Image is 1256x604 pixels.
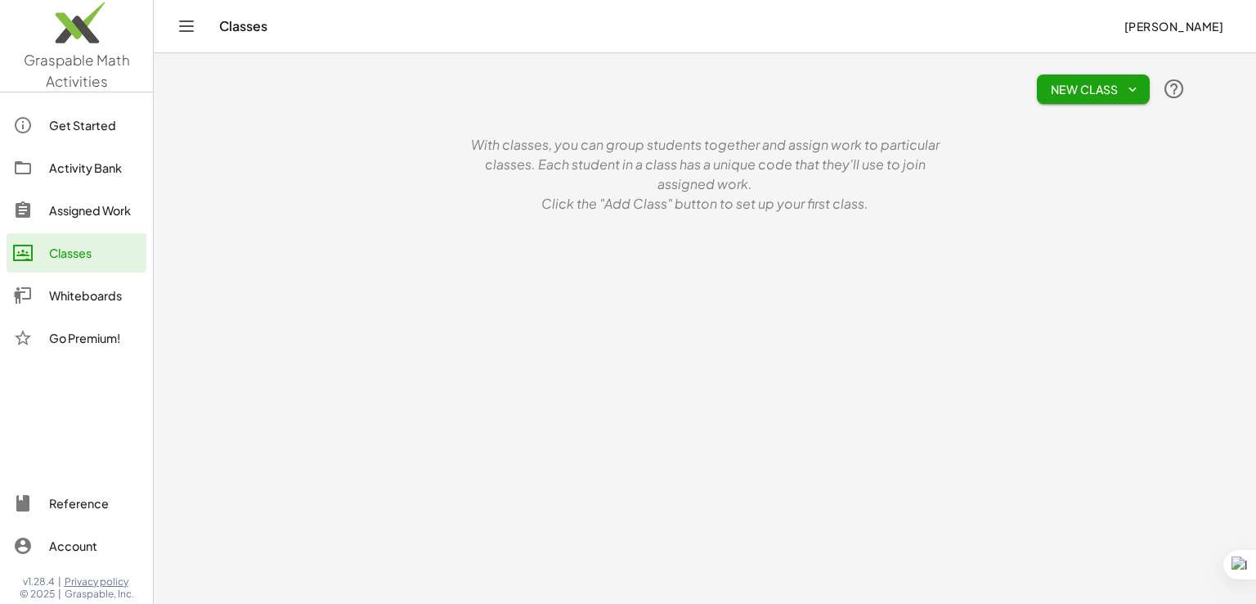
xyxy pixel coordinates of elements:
[1050,82,1137,97] span: New Class
[1110,11,1236,41] button: [PERSON_NAME]
[49,243,140,263] div: Classes
[58,575,61,588] span: |
[7,233,146,273] a: Classes
[49,201,140,220] div: Assigned Work
[1124,19,1223,34] span: [PERSON_NAME]
[7,526,146,566] a: Account
[7,148,146,187] a: Activity Bank
[460,194,950,214] p: Click the "Add Class" button to set up your first class.
[49,115,140,135] div: Get Started
[49,286,140,305] div: Whiteboards
[7,191,146,230] a: Assigned Work
[49,494,140,513] div: Reference
[7,106,146,145] a: Get Started
[460,135,950,194] p: With classes, you can group students together and assign work to particular classes. Each student...
[20,588,55,601] span: © 2025
[1037,74,1150,104] button: New Class
[49,158,140,178] div: Activity Bank
[23,575,55,588] span: v1.28.4
[173,13,200,39] button: Toggle navigation
[49,536,140,556] div: Account
[58,588,61,601] span: |
[65,575,134,588] a: Privacy policy
[7,276,146,315] a: Whiteboards
[65,588,134,601] span: Graspable, Inc.
[7,484,146,523] a: Reference
[24,51,130,90] span: Graspable Math Activities
[49,328,140,348] div: Go Premium!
